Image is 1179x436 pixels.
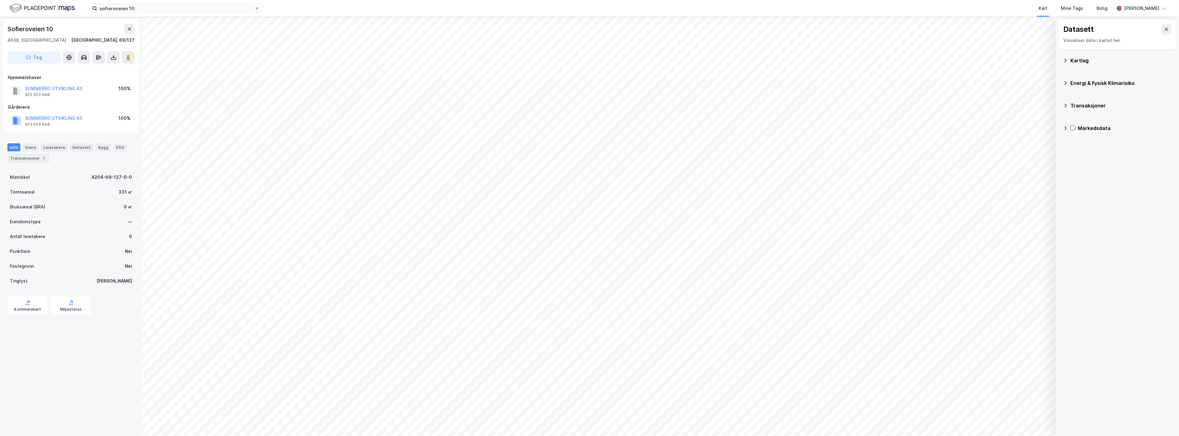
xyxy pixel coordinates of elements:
div: Gårdeiere [8,103,134,111]
div: [PERSON_NAME] [97,277,132,285]
div: [GEOGRAPHIC_DATA], 69/127 [71,36,134,44]
div: — [128,218,132,225]
div: 923 053 948 [25,122,50,127]
div: Mine Tags [1061,5,1083,12]
div: 331 ㎡ [118,188,132,196]
div: Markedsdata [1078,124,1172,132]
div: 4638, [GEOGRAPHIC_DATA] [7,36,66,44]
img: logo.f888ab2527a4732fd821a326f86c7f29.svg [10,3,75,14]
div: Miljøstatus [60,307,82,312]
button: Tag [7,51,60,64]
div: ESG [114,143,127,151]
div: Tinglyst [10,277,27,285]
div: Nei [125,248,132,255]
div: Tomteareal [10,188,35,196]
iframe: Chat Widget [1148,406,1179,436]
div: Bygg [96,143,111,151]
div: Transaksjoner [1070,102,1172,109]
div: 923 053 948 [25,92,50,97]
div: Datasett [1063,24,1094,34]
div: Kart [1039,5,1047,12]
div: Bolig [1097,5,1107,12]
div: Bruksareal (BRA) [10,203,45,211]
div: Hjemmelshaver [8,74,134,81]
div: Eiendomstype [10,218,41,225]
div: Datasett [70,143,93,151]
div: Info [7,143,20,151]
div: Matrikkel [10,174,30,181]
div: 4204-69-127-0-0 [91,174,132,181]
div: Antall leietakere [10,233,45,240]
div: [PERSON_NAME] [1124,5,1159,12]
div: Kontrollprogram for chat [1148,406,1179,436]
div: Sofieroveien 10 [7,24,54,34]
div: Punktleie [10,248,30,255]
div: 0 ㎡ [124,203,132,211]
div: Energi & Fysisk Klimarisiko [1070,79,1172,87]
div: 100% [118,115,130,122]
div: Kartlag [1070,57,1172,64]
div: 1 [41,155,47,161]
div: Visualiser data i kartet her. [1063,37,1171,44]
div: Transaksjoner [7,154,50,162]
div: Nei [125,262,132,270]
div: Kommunekart [14,307,41,312]
div: Eiere [23,143,38,151]
div: 0 [129,233,132,240]
div: Leietakere [41,143,68,151]
div: 100% [118,85,130,92]
input: Søk på adresse, matrikkel, gårdeiere, leietakere eller personer [97,4,254,13]
div: Festegrunn [10,262,34,270]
